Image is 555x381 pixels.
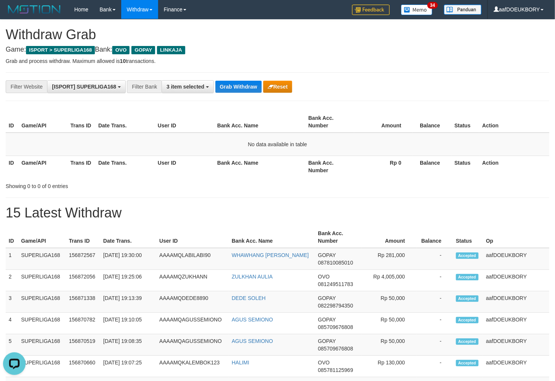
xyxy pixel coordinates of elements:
[416,291,453,313] td: -
[416,226,453,248] th: Balance
[156,334,229,356] td: AAAAMQAGUSSEMIONO
[456,274,479,280] span: Accepted
[318,346,353,352] span: Copy 085709676808 to clipboard
[232,252,309,258] a: WHAWHANG [PERSON_NAME]
[318,274,330,280] span: OVO
[100,334,156,356] td: [DATE] 19:08:35
[156,291,229,313] td: AAAAMQDEDE8890
[162,80,213,93] button: 3 item selected
[47,80,125,93] button: [ISPORT] SUPERLIGA168
[95,111,155,133] th: Date Trans.
[6,205,549,220] h1: 15 Latest Withdraw
[354,111,413,133] th: Amount
[416,334,453,356] td: -
[155,111,214,133] th: User ID
[6,133,549,156] td: No data available in table
[232,317,273,323] a: AGUS SEMIONO
[100,226,156,248] th: Date Trans.
[6,46,549,54] h4: Game: Bank:
[232,360,249,366] a: HALIMI
[112,46,130,54] span: OVO
[67,156,95,177] th: Trans ID
[100,270,156,291] td: [DATE] 19:25:06
[401,5,433,15] img: Button%20Memo.svg
[479,156,549,177] th: Action
[6,179,226,190] div: Showing 0 to 0 of 0 entries
[263,81,292,93] button: Reset
[6,334,18,356] td: 5
[318,252,336,258] span: GOPAY
[361,226,416,248] th: Amount
[361,270,416,291] td: Rp 4,005,000
[6,291,18,313] td: 3
[18,334,66,356] td: SUPERLIGA168
[232,295,265,301] a: DEDE SOLEH
[18,356,66,377] td: SUPERLIGA168
[416,313,453,334] td: -
[6,27,549,42] h1: Withdraw Grab
[18,270,66,291] td: SUPERLIGA168
[318,317,336,323] span: GOPAY
[52,84,116,90] span: [ISPORT] SUPERLIGA168
[451,111,479,133] th: Status
[483,356,549,377] td: aafDOEUKBORY
[66,334,100,356] td: 156870519
[156,270,229,291] td: AAAAMQZUKHANN
[156,356,229,377] td: AAAAMQKALEMBOK123
[483,248,549,270] td: aafDOEUKBORY
[6,4,63,15] img: MOTION_logo.png
[416,356,453,377] td: -
[156,313,229,334] td: AAAAMQAGUSSEMIONO
[3,3,26,26] button: Open LiveChat chat widget
[6,313,18,334] td: 4
[127,80,162,93] div: Filter Bank
[318,303,353,309] span: Copy 082298794350 to clipboard
[232,274,273,280] a: ZULKHAN AULIA
[66,313,100,334] td: 156870782
[156,226,229,248] th: User ID
[416,270,453,291] td: -
[18,111,67,133] th: Game/API
[444,5,482,15] img: panduan.png
[413,111,451,133] th: Balance
[100,248,156,270] td: [DATE] 19:30:00
[6,270,18,291] td: 2
[456,252,479,259] span: Accepted
[215,81,262,93] button: Grab Withdraw
[483,270,549,291] td: aafDOEUKBORY
[456,360,479,366] span: Accepted
[6,57,549,65] p: Grab and process withdraw. Maximum allowed is transactions.
[427,2,438,9] span: 34
[6,156,18,177] th: ID
[318,324,353,330] span: Copy 085709676808 to clipboard
[413,156,451,177] th: Balance
[214,111,305,133] th: Bank Acc. Name
[18,248,66,270] td: SUPERLIGA168
[318,360,330,366] span: OVO
[318,338,336,344] span: GOPAY
[166,84,204,90] span: 3 item selected
[100,313,156,334] td: [DATE] 19:10:05
[18,156,67,177] th: Game/API
[6,226,18,248] th: ID
[157,46,185,54] span: LINKAJA
[18,291,66,313] td: SUPERLIGA168
[361,334,416,356] td: Rp 50,000
[155,156,214,177] th: User ID
[479,111,549,133] th: Action
[416,248,453,270] td: -
[232,338,273,344] a: AGUS SEMIONO
[6,80,47,93] div: Filter Website
[318,260,353,266] span: Copy 087810085010 to clipboard
[6,111,18,133] th: ID
[66,291,100,313] td: 156871338
[6,248,18,270] td: 1
[456,317,479,323] span: Accepted
[66,226,100,248] th: Trans ID
[352,5,390,15] img: Feedback.jpg
[156,248,229,270] td: AAAAMQLABILABI90
[453,226,483,248] th: Status
[483,334,549,356] td: aafDOEUKBORY
[100,291,156,313] td: [DATE] 19:13:39
[456,338,479,345] span: Accepted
